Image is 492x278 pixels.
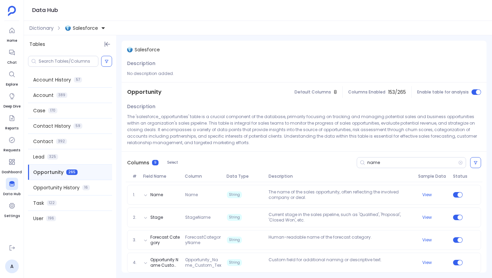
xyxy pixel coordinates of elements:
h1: Data Hub [32,5,58,15]
span: Opportunity History [33,184,80,191]
button: View [422,215,432,220]
span: String [227,259,242,266]
a: Deep Dive [3,90,20,109]
button: View [422,260,432,265]
span: Name [182,192,224,198]
a: Reports [5,112,18,131]
a: Settings [4,200,20,219]
span: StageName [182,215,224,220]
span: # [130,174,140,179]
span: 122 [47,200,57,206]
p: The name of the sales opportunity, often reflecting the involved company or deal. [266,189,415,200]
button: Opportunity Name Custom Text [150,257,180,268]
span: Requests [3,148,20,153]
span: Columns [127,159,149,166]
a: Chat [6,46,18,65]
span: Status [450,174,464,179]
button: Salesforce [64,23,107,34]
input: Search Tables/Columns [39,59,98,64]
a: Home [6,24,18,43]
span: 325 [47,154,58,160]
span: 3. [130,237,141,243]
span: User [33,215,43,222]
span: Reports [5,126,18,131]
span: Deep Dive [3,104,20,109]
span: 8 [334,89,337,96]
span: 389 [56,92,67,98]
input: Search Columns [367,160,458,165]
span: 2. [130,215,141,220]
span: 59 [73,123,82,129]
span: 4. [130,260,141,265]
span: Contact History [33,123,71,129]
div: Tables [24,35,116,53]
img: petavue logo [8,6,16,16]
span: 392 [56,139,67,144]
button: Select [163,158,182,167]
span: Settings [4,213,20,219]
span: Account History [33,76,71,83]
span: Data Type [224,174,265,179]
span: Columns Enabled [348,89,385,95]
span: Explore [6,82,18,87]
span: Lead [33,153,44,160]
a: Explore [6,68,18,87]
a: Data Hub [3,178,20,197]
span: Opportunity_Name_Custom_Text__c [182,257,224,268]
span: Task [33,200,44,206]
span: Sample Data [415,174,450,179]
button: Name [150,192,163,198]
span: Enable table for analysis [417,89,469,95]
p: The 'salesforce_opportunities' table is a crucial component of the database, primarily focusing o... [127,113,481,146]
span: 196 [46,216,56,221]
span: Opportunity [127,88,162,96]
p: Human-readable name of the forecast category. [266,235,415,245]
button: Stage [150,215,163,220]
span: Account [33,92,54,99]
span: Dashboard [2,169,22,175]
img: iceberg.svg [127,47,133,52]
span: String [227,191,242,198]
span: String [227,214,242,221]
span: Default Columns [295,89,331,95]
a: Requests [3,134,20,153]
span: Dictionary [29,25,54,31]
span: 16 [82,185,90,190]
span: Column [182,174,224,179]
button: Forecast Category [150,235,180,245]
span: Contact [33,138,53,145]
a: A [5,260,19,273]
span: 1. [130,192,141,198]
span: 57 [74,77,82,83]
span: Salesforce [73,25,98,31]
span: Field Name [140,174,182,179]
span: 9 [152,160,159,165]
span: Case [33,107,45,114]
span: Description [266,174,416,179]
span: Salesforce [135,46,160,53]
span: 170 [48,108,57,113]
p: No description added. [127,70,481,77]
button: View [422,192,432,198]
span: String [227,237,242,243]
span: Description [127,60,155,67]
p: Current stage in the sales pipeline, such as 'Qualified', 'Proposal', 'Closed Won', etc. [266,212,415,223]
span: ForecastCategoryName [182,235,224,245]
span: 265 [66,169,78,175]
span: Home [6,38,18,43]
button: Hide Tables [102,39,112,49]
span: Data Hub [3,191,20,197]
p: Custom field for additional naming or descriptive text. [266,257,415,268]
img: iceberg.svg [65,25,71,31]
a: Dashboard [2,156,22,175]
span: 153 / 265 [388,89,406,96]
span: Chat [6,60,18,65]
span: Description [127,103,155,110]
button: View [422,237,432,243]
span: Opportunity [33,169,64,176]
